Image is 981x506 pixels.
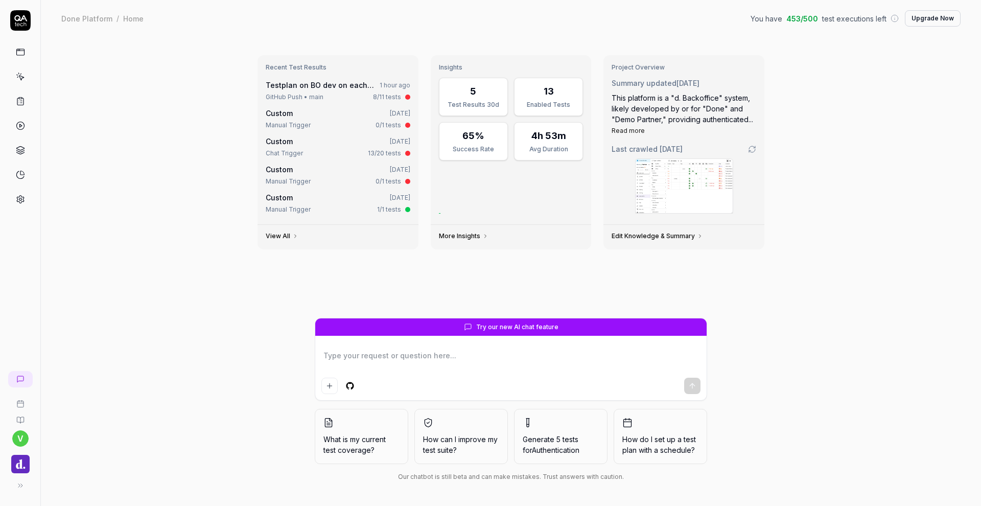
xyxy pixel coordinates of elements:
a: View All [266,232,298,240]
time: 1 hour ago [380,81,410,89]
a: Testplan on BO dev on each release [266,81,396,89]
div: Home [123,13,144,24]
a: Book a call with us [4,392,36,408]
a: Custom[DATE]Manual Trigger0/1 tests [264,106,412,132]
time: [DATE] [390,109,410,117]
div: Manual Trigger [266,177,311,186]
div: / [116,13,119,24]
div: 65% [462,129,484,143]
button: v [12,430,29,447]
a: More Insights [439,232,488,240]
button: Read more [612,126,645,135]
span: How do I set up a test plan with a schedule? [622,434,698,455]
div: Test Results 30d [446,100,501,109]
span: Custom [266,109,293,118]
span: Custom [266,137,293,146]
span: 453 / 500 [786,13,818,24]
div: Our chatbot is still beta and can make mistakes. Trust answers with caution. [315,472,707,481]
a: Custom[DATE]Manual Trigger1/1 tests [264,190,412,216]
img: Done Logo [11,455,30,473]
img: Screenshot [636,159,733,213]
div: Success Rate [446,145,501,154]
span: test executions left [822,13,886,24]
h3: Insights [439,63,583,72]
a: Testplan on BO dev on each release1 hour agoGitHub Push • main8/11 tests [264,78,412,104]
h3: Recent Test Results [266,63,410,72]
div: 13/20 tests [368,149,401,158]
span: You have [751,13,782,24]
button: Upgrade Now [905,10,961,27]
span: Custom [266,165,293,174]
div: Manual Trigger [266,205,311,214]
time: [DATE] [390,194,410,201]
div: Manual Trigger [266,121,311,130]
time: [DATE] [660,145,683,153]
span: Try our new AI chat feature [476,323,558,332]
a: Custom[DATE]Chat Trigger13/20 tests [264,134,412,160]
div: 1/1 tests [377,205,401,214]
time: [DATE] [676,79,699,87]
div: 13 [544,84,554,98]
time: [DATE] [390,166,410,173]
button: Add attachment [321,378,338,394]
div: Done Platform [61,13,112,24]
a: Documentation [4,408,36,424]
div: 4h 53m [531,129,566,143]
button: Generate 5 tests forAuthentication [514,409,608,464]
button: How can I improve my test suite? [414,409,508,464]
a: Go to crawling settings [748,145,756,153]
span: What is my current test coverage? [323,434,400,455]
button: How do I set up a test plan with a schedule? [614,409,707,464]
span: How can I improve my test suite? [423,434,499,455]
span: Summary updated [612,79,676,87]
div: 0/1 tests [376,121,401,130]
span: Generate 5 tests for Authentication [523,435,579,454]
span: This platform is a "d. Backoffice" system, likely developed by or for "Done" and "Demo Partner," ... [612,94,753,124]
div: 5 [470,84,476,98]
span: Custom [266,193,293,202]
button: What is my current test coverage? [315,409,408,464]
div: 8/11 tests [373,93,401,102]
time: [DATE] [390,137,410,145]
h3: Project Overview [612,63,756,72]
a: New conversation [8,371,33,387]
div: Chat Trigger [266,149,303,158]
a: Edit Knowledge & Summary [612,232,703,240]
div: 0/1 tests [376,177,401,186]
a: Custom[DATE]Manual Trigger0/1 tests [264,162,412,188]
div: GitHub Push • main [266,93,323,102]
button: Done Logo [4,447,36,475]
div: Enabled Tests [521,100,576,109]
div: Avg Duration [521,145,576,154]
span: Last crawled [612,144,683,154]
